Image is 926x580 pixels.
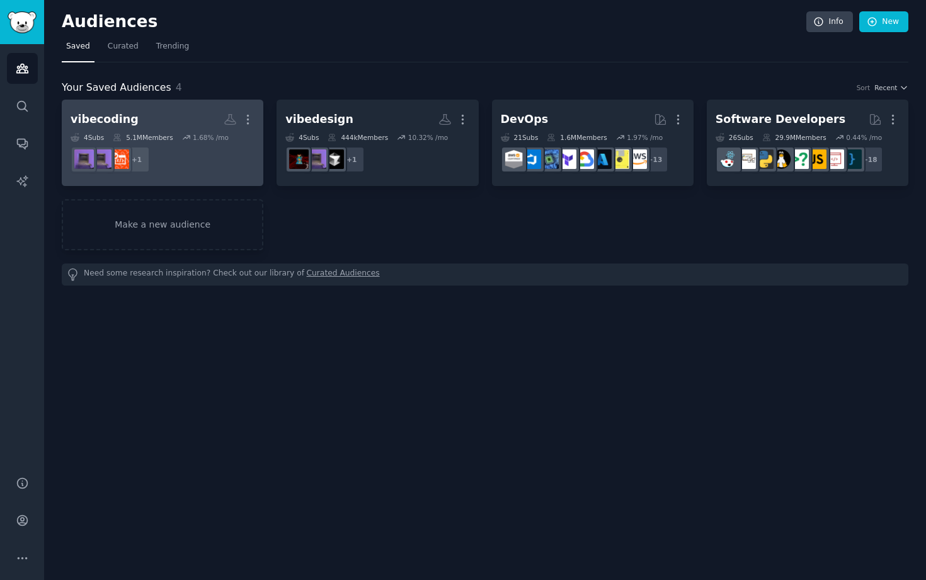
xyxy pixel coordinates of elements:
img: learnpython [736,149,756,169]
img: cursor [324,149,344,169]
img: vibecodingmemes [92,149,111,169]
img: googlecloud [574,149,594,169]
a: Curated Audiences [307,268,380,281]
a: Curated [103,37,143,62]
img: vibecoding [307,149,326,169]
a: Saved [62,37,94,62]
div: + 13 [642,146,668,173]
img: ProgrammerHumor [110,149,129,169]
a: vibedesign4Subs444kMembers10.32% /mo+1cursorvibecodingVibeDesign [277,100,478,186]
img: Python [754,149,774,169]
a: Trending [152,37,193,62]
span: Curated [108,41,139,52]
div: 5.1M Members [113,133,173,142]
div: 1.6M Members [547,133,607,142]
div: 26 Sub s [716,133,753,142]
span: Trending [156,41,189,52]
a: Software Developers26Subs29.9MMembers0.44% /mo+18programmingwebdevjavascriptcscareerquestionslinu... [707,100,908,186]
div: vibedesign [285,112,353,127]
div: 10.32 % /mo [408,133,449,142]
img: computing [539,149,559,169]
img: vibecoding [74,149,94,169]
img: AZURE [592,149,612,169]
a: Info [806,11,853,33]
a: New [859,11,908,33]
span: Recent [874,83,897,92]
span: Your Saved Audiences [62,80,171,96]
div: 1.68 % /mo [193,133,229,142]
div: 21 Sub s [501,133,539,142]
div: 1.97 % /mo [627,133,663,142]
div: vibecoding [71,112,139,127]
img: linux [772,149,791,169]
img: AWS_Certified_Experts [504,149,523,169]
div: 4 Sub s [285,133,319,142]
div: Sort [857,83,871,92]
img: webdev [825,149,844,169]
a: Make a new audience [62,199,263,250]
img: GummySearch logo [8,11,37,33]
img: reactjs [719,149,738,169]
h2: Audiences [62,12,806,32]
div: DevOps [501,112,549,127]
img: cscareerquestions [789,149,809,169]
div: + 1 [338,146,365,173]
img: Terraform [557,149,576,169]
img: javascript [807,149,826,169]
a: DevOps21Subs1.6MMembers1.97% /mo+13awsExperiencedDevsAZUREgooglecloudTerraformcomputingazuredevop... [492,100,694,186]
div: 29.9M Members [762,133,826,142]
img: azuredevops [522,149,541,169]
div: + 1 [123,146,150,173]
div: Software Developers [716,112,845,127]
div: 4 Sub s [71,133,104,142]
img: aws [627,149,647,169]
span: Saved [66,41,90,52]
img: VibeDesign [289,149,309,169]
a: vibecoding4Subs5.1MMembers1.68% /mo+1ProgrammerHumorvibecodingmemesvibecoding [62,100,263,186]
img: ExperiencedDevs [610,149,629,169]
div: + 18 [857,146,883,173]
button: Recent [874,83,908,92]
div: Need some research inspiration? Check out our library of [62,264,908,286]
span: 4 [176,81,182,93]
div: 0.44 % /mo [846,133,882,142]
img: programming [842,149,862,169]
div: 444k Members [328,133,388,142]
